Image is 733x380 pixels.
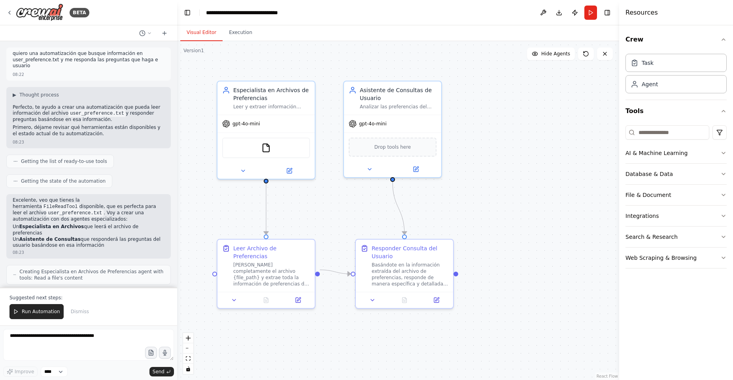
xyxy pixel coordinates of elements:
div: Responder Consulta del Usuario [372,244,448,260]
strong: Asistente de Consultas [19,236,80,242]
span: Thought process [19,92,59,98]
div: AI & Machine Learning [625,149,688,157]
nav: breadcrumb [206,9,278,17]
div: Basándote en la información extraída del archivo de preferencias, responde de manera específica y... [372,262,448,287]
button: Improve [3,367,38,377]
div: Database & Data [625,170,673,178]
div: Asistente de Consultas de UsuarioAnalizar las preferencias del usuario extraídas del archivo y pr... [343,81,442,178]
span: gpt-4o-mini [359,121,387,127]
span: Drop tools here [374,143,411,151]
span: Creating Especialista en Archivos de Preferencias agent with tools: Read a file's content [19,268,164,281]
div: Web Scraping & Browsing [625,254,697,262]
div: React Flow controls [183,333,193,374]
p: quiero una automatización que busque información en user_preference.txt y me responda las pregunt... [13,51,164,69]
g: Edge from 53502bd3-2ddb-4cb5-bcbe-d5bdcf79df22 to 18e34a2a-22ff-4cf0-887e-be850b19544c [389,182,408,234]
div: 08:23 [13,139,24,145]
span: Improve [15,369,34,375]
div: 08:22 [13,72,24,78]
span: Getting the state of the automation [21,178,106,184]
button: zoom out [183,343,193,354]
div: Leer Archivo de Preferencias[PERSON_NAME] completamente el archivo {file_path} y extrae toda la i... [217,239,315,309]
button: Open in side panel [393,164,438,174]
div: Especialista en Archivos de PreferenciasLeer y extraer información relevante del archivo {file_pa... [217,81,315,180]
p: Suggested next steps: [9,295,168,301]
strong: Especialista en Archivos [19,224,84,229]
h4: Resources [625,8,658,17]
button: Hide Agents [527,47,575,60]
button: No output available [388,295,421,305]
div: File & Document [625,191,671,199]
span: Dismiss [71,308,89,315]
button: Open in side panel [284,295,312,305]
button: Hide right sidebar [602,7,613,18]
button: toggle interactivity [183,364,193,374]
button: Database & Data [625,164,727,184]
button: File & Document [625,185,727,205]
div: Integrations [625,212,659,220]
code: FileReadTool [42,203,79,210]
button: AI & Machine Learning [625,143,727,163]
button: Hide left sidebar [182,7,193,18]
div: Especialista en Archivos de Preferencias [233,86,310,102]
button: Web Scraping & Browsing [625,248,727,268]
div: Task [642,59,654,67]
li: Un que responderá las preguntas del usuario basándose en esa información [13,236,164,249]
div: Analizar las preferencias del usuario extraídas del archivo y proporcionar respuestas claras, pre... [360,104,436,110]
li: Un que leerá el archivo de preferencias [13,224,164,236]
p: Excelente, veo que tienes la herramienta disponible, que es perfecta para leer el archivo . Voy a... [13,197,164,222]
button: Tools [625,100,727,122]
div: BETA [70,8,89,17]
div: Leer Archivo de Preferencias [233,244,310,260]
button: Start a new chat [158,28,171,38]
button: zoom in [183,333,193,343]
button: Execution [223,25,259,41]
span: ▶ [13,92,16,98]
button: Crew [625,28,727,51]
button: Integrations [625,206,727,226]
button: ▶Thought process [13,92,59,98]
button: Click to speak your automation idea [159,347,171,359]
button: Upload files [145,347,157,359]
g: Edge from 8e09a45d-ad78-4e25-a433-8742714a6753 to d4aa029a-0c37-4d9d-af5a-9377f6e3acb5 [262,183,270,234]
span: Run Automation [22,308,60,315]
div: 08:23 [13,250,24,255]
div: Tools [625,122,727,275]
p: Perfecto, te ayudo a crear una automatización que pueda leer información del archivo y responder ... [13,104,164,123]
button: Open in side panel [267,166,312,176]
p: Primero, déjame revisar qué herramientas están disponibles y el estado actual de tu automatización. [13,125,164,137]
div: Asistente de Consultas de Usuario [360,86,436,102]
div: Leer y extraer información relevante del archivo {file_path} para responder consultas específicas... [233,104,310,110]
code: user_preference.txt [46,210,104,217]
div: Version 1 [183,47,204,54]
button: fit view [183,354,193,364]
a: React Flow attribution [597,374,618,378]
span: Hide Agents [541,51,570,57]
button: Run Automation [9,304,64,319]
button: Search & Research [625,227,727,247]
div: Responder Consulta del UsuarioBasándote en la información extraída del archivo de preferencias, r... [355,239,454,309]
img: Logo [16,4,63,21]
div: Search & Research [625,233,678,241]
div: Crew [625,51,727,100]
span: Getting the list of ready-to-use tools [21,158,107,164]
button: Open in side panel [423,295,450,305]
button: Dismiss [67,304,93,319]
button: Visual Editor [180,25,223,41]
code: user_preference.txt [68,110,126,117]
div: Agent [642,80,658,88]
span: Send [153,369,164,375]
button: Switch to previous chat [136,28,155,38]
button: Send [149,367,174,376]
g: Edge from d4aa029a-0c37-4d9d-af5a-9377f6e3acb5 to 18e34a2a-22ff-4cf0-887e-be850b19544c [320,266,351,278]
button: No output available [249,295,283,305]
img: FileReadTool [261,143,271,153]
div: [PERSON_NAME] completamente el archivo {file_path} y extrae toda la información de preferencias d... [233,262,310,287]
span: gpt-4o-mini [232,121,260,127]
